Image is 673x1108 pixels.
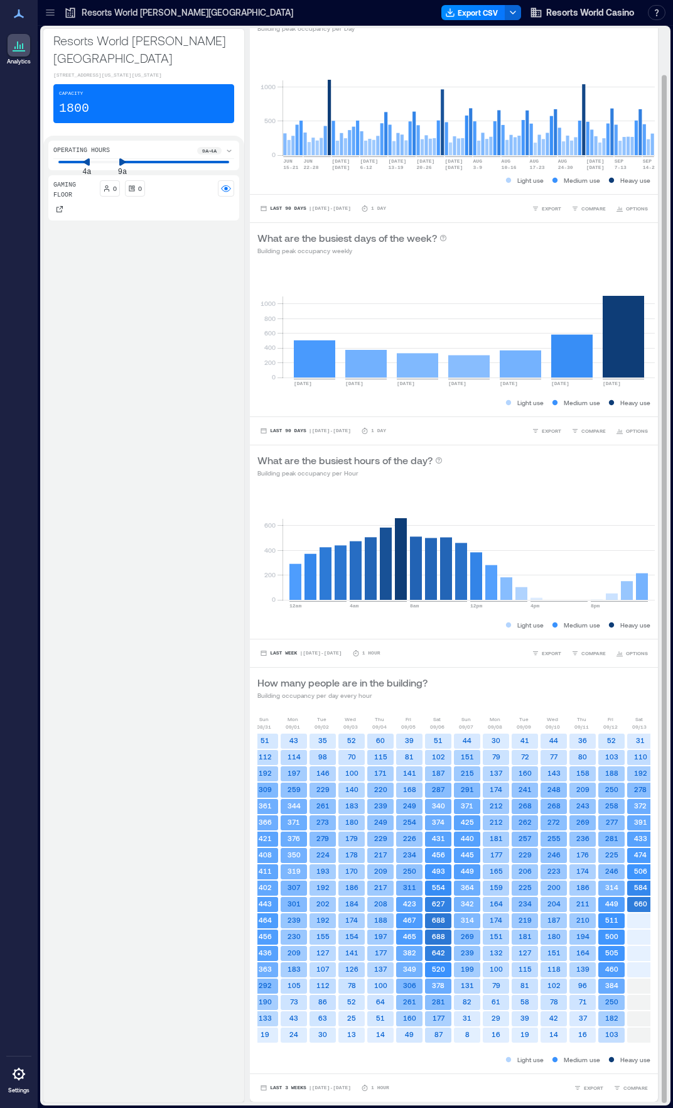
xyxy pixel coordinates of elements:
[519,715,529,723] p: Tue
[636,736,645,744] text: 31
[607,736,616,744] text: 52
[623,1084,648,1092] span: COMPARE
[530,603,540,609] text: 4pm
[371,205,386,212] p: 1 Day
[519,785,532,793] text: 241
[374,850,387,859] text: 217
[490,850,503,859] text: 177
[405,736,414,744] text: 39
[634,801,647,810] text: 372
[347,736,356,744] text: 52
[53,180,95,200] p: Gaming Floor
[490,818,503,826] text: 212
[401,723,416,731] p: 09/05
[605,867,618,875] text: 246
[432,752,445,761] text: 102
[502,165,517,170] text: 10-16
[403,850,416,859] text: 234
[417,165,432,170] text: 20-26
[257,202,353,215] button: Last 90 Days |[DATE]-[DATE]
[289,603,301,609] text: 12am
[519,867,532,875] text: 206
[634,867,647,875] text: 506
[343,723,358,731] p: 09/03
[492,736,500,744] text: 30
[603,723,618,731] p: 09/12
[551,381,569,386] text: [DATE]
[432,801,445,810] text: 340
[461,834,474,842] text: 440
[576,867,589,875] text: 174
[605,752,618,761] text: 103
[316,769,330,777] text: 146
[448,381,466,386] text: [DATE]
[605,850,618,859] text: 225
[374,801,387,810] text: 239
[605,834,618,842] text: 281
[490,769,503,777] text: 137
[288,785,301,793] text: 259
[459,723,473,731] p: 09/07
[613,647,650,660] button: OPTIONS
[490,899,503,908] text: 164
[202,147,217,155] p: 9a - 4a
[304,165,319,170] text: 22-28
[259,818,272,826] text: 366
[620,175,650,185] p: Heavy use
[576,850,589,859] text: 176
[259,883,272,891] text: 402
[519,801,532,810] text: 268
[288,867,301,875] text: 319
[403,867,416,875] text: 250
[53,146,110,156] p: Operating Hours
[581,649,606,657] span: COMPARE
[634,785,647,793] text: 278
[345,867,358,875] text: 170
[574,723,589,731] p: 09/11
[316,801,330,810] text: 261
[519,850,532,859] text: 229
[345,785,358,793] text: 140
[257,231,437,246] p: What are the busiest days of the week?
[564,175,600,185] p: Medium use
[490,834,503,842] text: 181
[372,723,387,731] p: 09/04
[500,381,518,386] text: [DATE]
[389,165,404,170] text: 13-19
[445,165,463,170] text: [DATE]
[397,381,415,386] text: [DATE]
[634,752,647,761] text: 110
[304,158,313,164] text: JUN
[59,90,83,97] p: Capacity
[259,769,272,777] text: 192
[410,603,419,609] text: 8am
[576,785,590,793] text: 209
[461,752,474,761] text: 151
[360,165,372,170] text: 6-12
[620,620,650,630] p: Heavy use
[7,58,31,65] p: Analytics
[259,785,272,793] text: 309
[546,723,560,731] p: 09/10
[348,752,356,761] text: 70
[272,151,276,158] tspan: 0
[643,165,658,170] text: 14-20
[371,427,386,435] p: 1 Day
[605,883,618,891] text: 314
[547,899,561,908] text: 204
[571,1082,606,1094] button: EXPORT
[417,158,435,164] text: [DATE]
[492,752,500,761] text: 79
[547,818,560,826] text: 272
[605,769,618,777] text: 188
[591,603,600,609] text: 8pm
[626,205,648,212] span: OPTIONS
[461,899,474,908] text: 342
[461,867,474,875] text: 449
[403,785,416,793] text: 168
[294,381,312,386] text: [DATE]
[558,158,568,164] text: AUG
[332,158,350,164] text: [DATE]
[461,785,474,793] text: 291
[569,647,608,660] button: COMPARE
